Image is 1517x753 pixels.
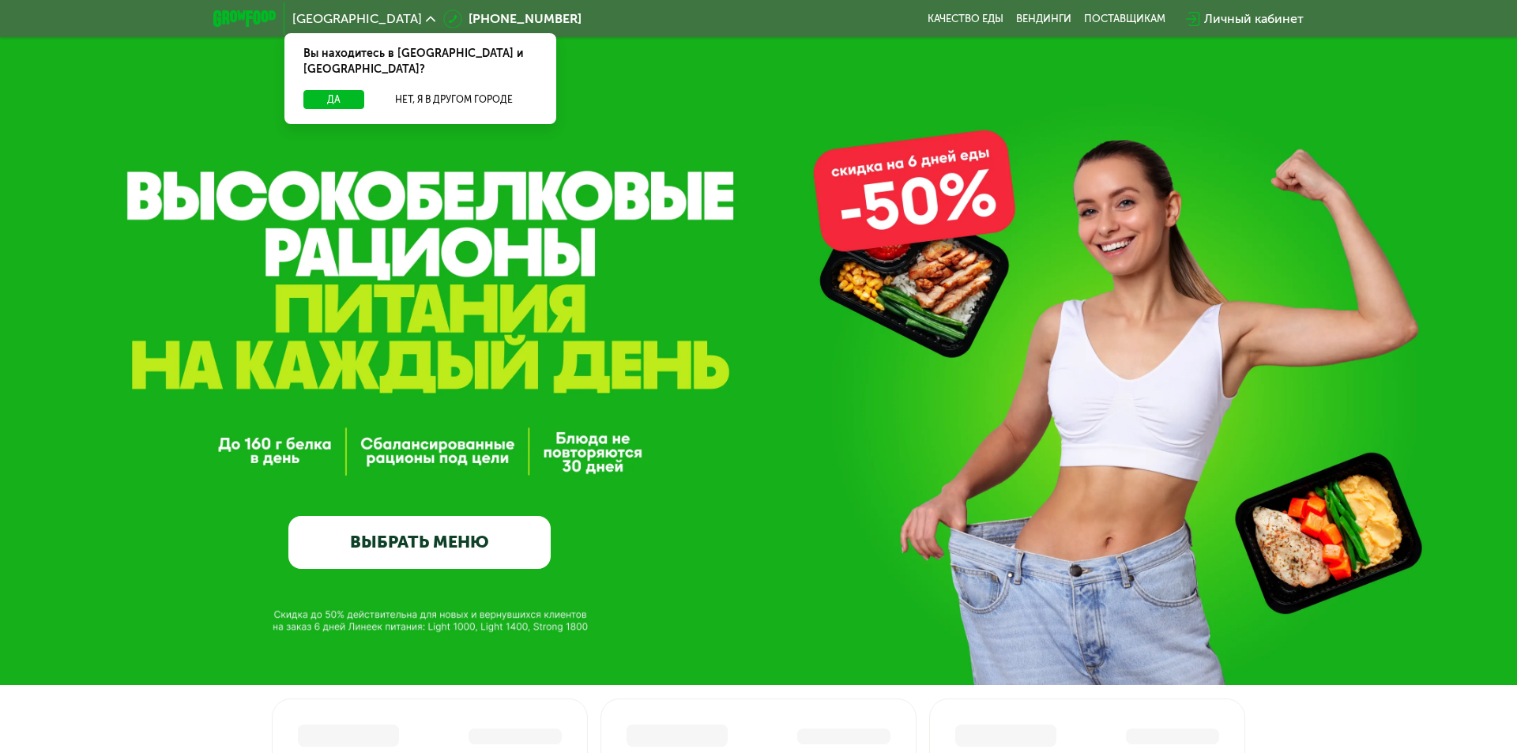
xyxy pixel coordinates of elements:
div: поставщикам [1084,13,1165,25]
div: Вы находитесь в [GEOGRAPHIC_DATA] и [GEOGRAPHIC_DATA]? [284,33,556,90]
a: [PHONE_NUMBER] [443,9,582,28]
span: [GEOGRAPHIC_DATA] [292,13,422,25]
button: Да [303,90,364,109]
div: Личный кабинет [1204,9,1304,28]
a: ВЫБРАТЬ МЕНЮ [288,516,551,569]
a: Качество еды [928,13,1003,25]
a: Вендинги [1016,13,1071,25]
button: Нет, я в другом городе [371,90,537,109]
